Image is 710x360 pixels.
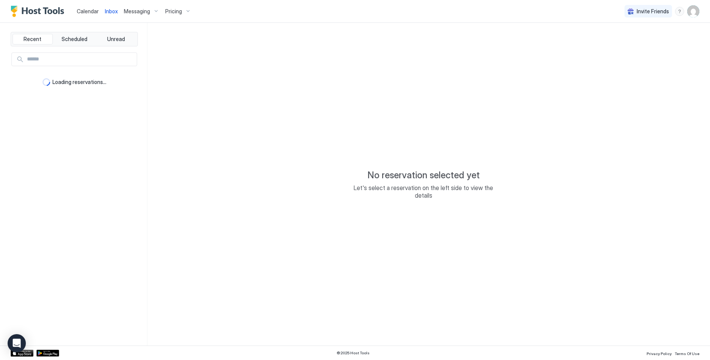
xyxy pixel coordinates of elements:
[96,34,136,44] button: Unread
[105,8,118,14] span: Inbox
[11,32,138,46] div: tab-group
[24,53,137,66] input: Input Field
[8,334,26,352] div: Open Intercom Messenger
[687,5,699,17] div: User profile
[77,8,99,14] span: Calendar
[36,350,59,357] a: Google Play Store
[647,349,672,357] a: Privacy Policy
[62,36,87,43] span: Scheduled
[675,349,699,357] a: Terms Of Use
[24,36,41,43] span: Recent
[105,7,118,15] a: Inbox
[637,8,669,15] span: Invite Friends
[11,6,68,17] a: Host Tools Logo
[675,351,699,356] span: Terms Of Use
[165,8,182,15] span: Pricing
[11,350,33,357] a: App Store
[367,170,480,181] span: No reservation selected yet
[124,8,150,15] span: Messaging
[348,184,500,199] span: Let's select a reservation on the left side to view the details
[54,34,95,44] button: Scheduled
[77,7,99,15] a: Calendar
[647,351,672,356] span: Privacy Policy
[52,79,106,86] span: Loading reservations...
[13,34,53,44] button: Recent
[107,36,125,43] span: Unread
[675,7,684,16] div: menu
[43,78,50,86] div: loading
[337,350,370,355] span: © 2025 Host Tools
